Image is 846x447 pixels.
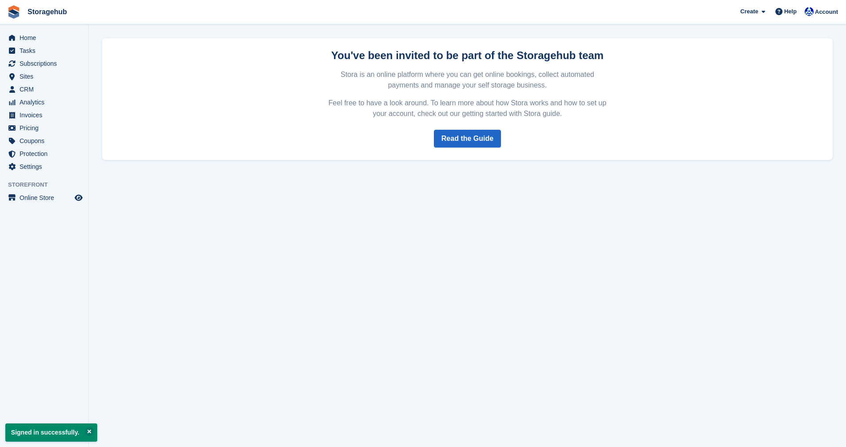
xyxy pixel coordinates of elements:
a: menu [4,135,84,147]
span: Pricing [20,122,73,134]
span: Account [815,8,838,16]
span: Create [740,7,758,16]
span: Protection [20,148,73,160]
span: Invoices [20,109,73,121]
a: Read the Guide [434,130,501,148]
img: stora-icon-8386f47178a22dfd0bd8f6a31ec36ba5ce8667c1dd55bd0f319d3a0aa187defe.svg [7,5,20,19]
span: CRM [20,83,73,96]
a: menu [4,44,84,57]
p: Signed in successfully. [5,423,97,442]
strong: You've been invited to be part of the Storagehub team [331,49,604,61]
a: menu [4,109,84,121]
p: Stora is an online platform where you can get online bookings, collect automated payments and man... [327,69,608,91]
a: menu [4,160,84,173]
a: menu [4,70,84,83]
span: Online Store [20,192,73,204]
a: Preview store [73,192,84,203]
a: menu [4,83,84,96]
a: menu [4,148,84,160]
span: Storefront [8,180,88,189]
span: Sites [20,70,73,83]
a: menu [4,57,84,70]
span: Analytics [20,96,73,108]
span: Subscriptions [20,57,73,70]
a: menu [4,122,84,134]
p: Feel free to have a look around. To learn more about how Stora works and how to set up your accou... [327,98,608,119]
span: Coupons [20,135,73,147]
span: Settings [20,160,73,173]
span: Help [784,7,797,16]
a: menu [4,192,84,204]
a: menu [4,96,84,108]
span: Tasks [20,44,73,57]
a: menu [4,32,84,44]
a: Storagehub [24,4,71,19]
span: Home [20,32,73,44]
img: Vladimir Osojnik [805,7,814,16]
